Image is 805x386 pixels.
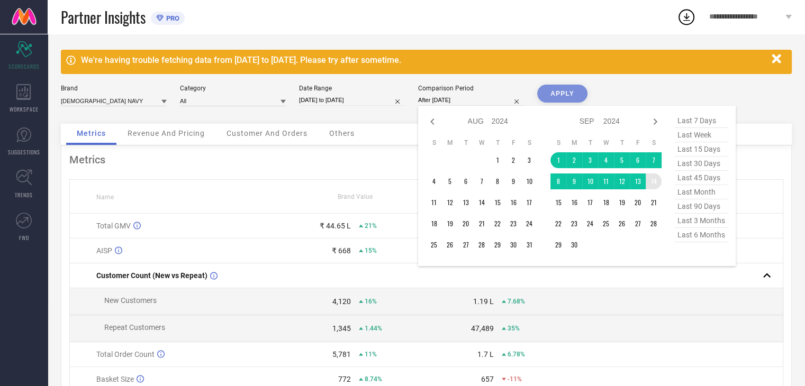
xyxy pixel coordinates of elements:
[566,216,582,232] td: Mon Sep 23 2024
[365,351,377,358] span: 11%
[365,298,377,305] span: 16%
[8,62,40,70] span: SCORECARDS
[521,195,537,210] td: Sat Aug 17 2024
[104,296,157,305] span: New Customers
[675,157,728,171] span: last 30 days
[630,152,646,168] td: Fri Sep 06 2024
[474,237,490,253] td: Wed Aug 28 2024
[646,216,662,232] td: Sat Sep 28 2024
[521,139,537,147] th: Saturday
[299,95,405,106] input: Select date range
[474,216,490,232] td: Wed Aug 21 2024
[490,216,505,232] td: Thu Aug 22 2024
[332,324,351,333] div: 1,345
[426,237,442,253] td: Sun Aug 25 2024
[675,214,728,228] span: last 3 months
[646,195,662,210] td: Sat Sep 21 2024
[96,194,114,201] span: Name
[490,139,505,147] th: Thursday
[365,222,377,229] span: 21%
[128,129,205,137] span: Revenue And Pricing
[426,216,442,232] td: Sun Aug 18 2024
[677,7,696,26] div: Open download list
[508,351,525,358] span: 6.78%
[521,152,537,168] td: Sat Aug 03 2024
[365,247,377,254] span: 15%
[675,114,728,128] span: last 7 days
[550,139,566,147] th: Sunday
[426,115,439,128] div: Previous month
[490,237,505,253] td: Thu Aug 29 2024
[505,173,521,189] td: Fri Aug 09 2024
[442,237,458,253] td: Mon Aug 26 2024
[582,173,598,189] td: Tue Sep 10 2024
[61,6,146,28] span: Partner Insights
[8,148,40,156] span: SUGGESTIONS
[614,139,630,147] th: Thursday
[582,152,598,168] td: Tue Sep 03 2024
[675,228,728,242] span: last 6 months
[505,152,521,168] td: Fri Aug 02 2024
[329,129,355,137] span: Others
[582,216,598,232] td: Tue Sep 24 2024
[550,173,566,189] td: Sun Sep 08 2024
[646,152,662,168] td: Sat Sep 07 2024
[582,195,598,210] td: Tue Sep 17 2024
[550,216,566,232] td: Sun Sep 22 2024
[505,139,521,147] th: Friday
[550,152,566,168] td: Sun Sep 01 2024
[332,350,351,359] div: 5,781
[490,195,505,210] td: Thu Aug 15 2024
[338,193,373,200] span: Brand Value
[630,195,646,210] td: Fri Sep 20 2024
[490,152,505,168] td: Thu Aug 01 2024
[365,325,382,332] span: 1.44%
[96,350,155,359] span: Total Order Count
[227,129,307,137] span: Customer And Orders
[332,246,351,255] div: ₹ 668
[505,195,521,210] td: Fri Aug 16 2024
[320,222,351,230] div: ₹ 44.65 L
[508,375,522,383] span: -11%
[521,216,537,232] td: Sat Aug 24 2024
[550,237,566,253] td: Sun Sep 29 2024
[675,185,728,199] span: last month
[442,139,458,147] th: Monday
[566,237,582,253] td: Mon Sep 30 2024
[646,173,662,189] td: Sat Sep 14 2024
[474,173,490,189] td: Wed Aug 07 2024
[505,237,521,253] td: Fri Aug 30 2024
[630,139,646,147] th: Friday
[299,85,405,92] div: Date Range
[458,173,474,189] td: Tue Aug 06 2024
[598,139,614,147] th: Wednesday
[598,195,614,210] td: Wed Sep 18 2024
[675,171,728,185] span: last 45 days
[481,375,494,383] div: 657
[521,173,537,189] td: Sat Aug 10 2024
[614,195,630,210] td: Thu Sep 19 2024
[477,350,494,359] div: 1.7 L
[332,297,351,306] div: 4,120
[646,139,662,147] th: Saturday
[566,139,582,147] th: Monday
[426,173,442,189] td: Sun Aug 04 2024
[649,115,662,128] div: Next month
[614,152,630,168] td: Thu Sep 05 2024
[164,14,179,22] span: PRO
[550,195,566,210] td: Sun Sep 15 2024
[675,142,728,157] span: last 15 days
[426,139,442,147] th: Sunday
[96,375,134,383] span: Basket Size
[675,128,728,142] span: last week
[630,216,646,232] td: Fri Sep 27 2024
[490,173,505,189] td: Thu Aug 08 2024
[598,173,614,189] td: Wed Sep 11 2024
[104,323,165,332] span: Repeat Customers
[458,139,474,147] th: Tuesday
[442,195,458,210] td: Mon Aug 12 2024
[471,324,494,333] div: 47,489
[180,85,286,92] div: Category
[96,271,207,280] span: Customer Count (New vs Repeat)
[77,129,106,137] span: Metrics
